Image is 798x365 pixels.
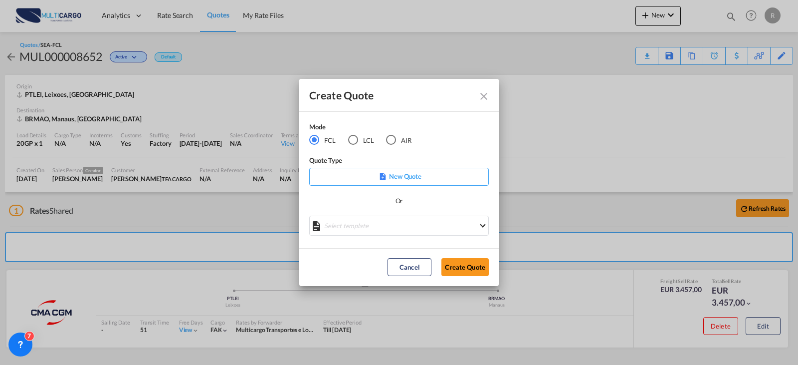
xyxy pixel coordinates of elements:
[309,89,471,101] div: Create Quote
[474,86,492,104] button: Close dialog
[309,168,489,186] div: New Quote
[388,258,431,276] button: Cancel
[309,216,489,236] md-select: Select template
[348,134,374,145] md-radio-button: LCL
[386,134,411,145] md-radio-button: AIR
[309,122,424,134] div: Mode
[309,134,336,145] md-radio-button: FCL
[396,196,403,206] div: Or
[313,171,485,181] p: New Quote
[299,79,499,286] md-dialog: Create QuoteModeFCL LCLAIR ...
[478,90,490,102] md-icon: Close dialog
[441,258,489,276] button: Create Quote
[309,155,489,168] div: Quote Type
